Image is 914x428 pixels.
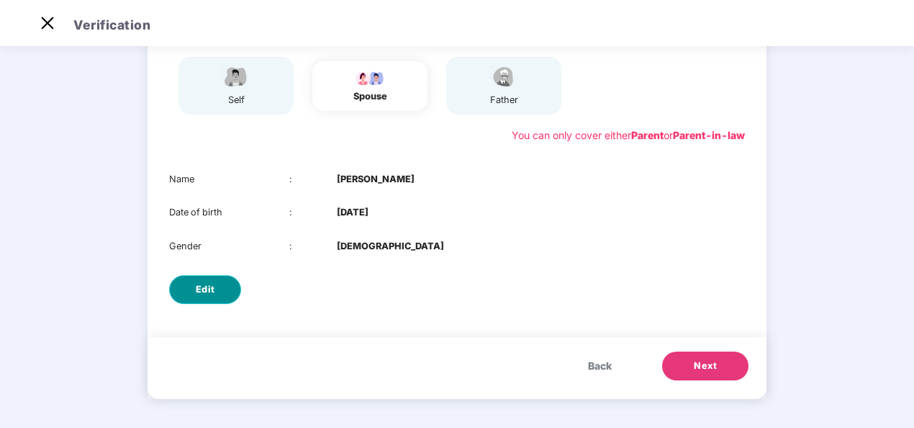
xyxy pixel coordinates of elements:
b: [DEMOGRAPHIC_DATA] [337,239,444,254]
span: Back [588,358,612,374]
button: Next [662,352,748,380]
button: Edit [169,275,241,304]
b: Parent-in-law [673,129,745,141]
span: Next [694,359,717,373]
b: [PERSON_NAME] [337,172,415,187]
button: Back [574,352,626,380]
div: : [289,172,338,187]
div: Date of birth [169,205,289,220]
div: spouse [352,89,388,104]
span: Edit [196,282,215,297]
img: svg+xml;base64,PHN2ZyBpZD0iRW1wbG95ZWVfbWFsZSIgeG1sbnM9Imh0dHA6Ly93d3cudzMub3JnLzIwMDAvc3ZnIiB3aW... [218,64,254,89]
img: svg+xml;base64,PHN2ZyBpZD0iRmF0aGVyX2ljb24iIHhtbG5zPSJodHRwOi8vd3d3LnczLm9yZy8yMDAwL3N2ZyIgeG1sbn... [486,64,522,89]
div: self [218,93,254,107]
img: svg+xml;base64,PHN2ZyB4bWxucz0iaHR0cDovL3d3dy53My5vcmcvMjAwMC9zdmciIHdpZHRoPSI5Ny44OTciIGhlaWdodD... [352,68,388,86]
div: You can only cover either or [512,128,745,143]
div: Gender [169,239,289,254]
div: Name [169,172,289,187]
div: : [289,205,338,220]
b: [DATE] [337,205,368,220]
div: : [289,239,338,254]
b: Parent [631,129,664,141]
div: father [486,93,522,107]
